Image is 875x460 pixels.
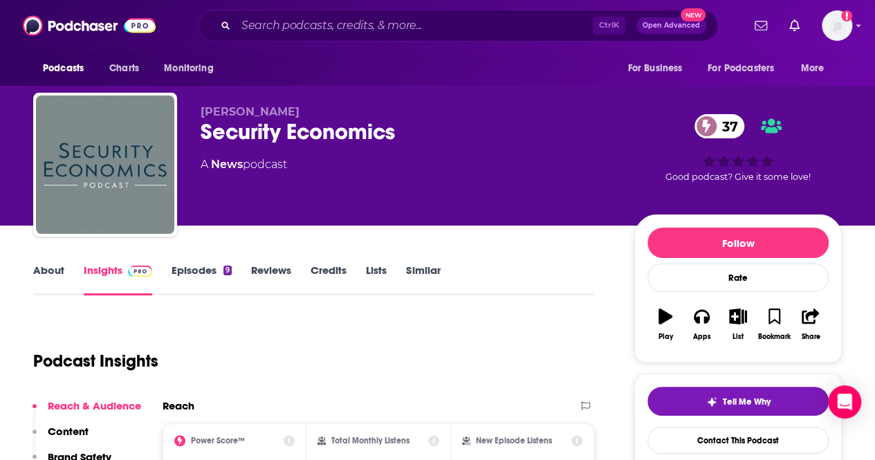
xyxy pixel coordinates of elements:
[154,55,231,82] button: open menu
[164,59,213,78] span: Monitoring
[109,59,139,78] span: Charts
[331,436,409,445] h2: Total Monthly Listens
[643,22,700,29] span: Open Advanced
[593,17,625,35] span: Ctrl K
[683,300,719,349] button: Apps
[647,228,829,258] button: Follow
[822,10,852,41] span: Logged in as ClarissaGuerrero
[33,425,89,450] button: Content
[23,12,156,39] img: Podchaser - Follow, Share and Rate Podcasts
[201,156,287,173] div: A podcast
[163,399,194,412] h2: Reach
[733,333,744,341] div: List
[647,387,829,416] button: tell me why sparkleTell Me Why
[43,59,84,78] span: Podcasts
[366,264,387,295] a: Lists
[822,10,852,41] img: User Profile
[658,333,673,341] div: Play
[665,172,811,182] span: Good podcast? Give it some love!
[33,399,141,425] button: Reach & Audience
[618,55,699,82] button: open menu
[706,396,717,407] img: tell me why sparkle
[647,264,829,292] div: Rate
[801,333,820,341] div: Share
[172,264,232,295] a: Episodes9
[48,399,141,412] p: Reach & Audience
[720,300,756,349] button: List
[681,8,706,21] span: New
[841,10,852,21] svg: Add a profile image
[236,15,593,37] input: Search podcasts, credits, & more...
[476,436,552,445] h2: New Episode Listens
[201,105,300,118] span: [PERSON_NAME]
[723,396,771,407] span: Tell Me Why
[749,14,773,37] a: Show notifications dropdown
[694,114,745,138] a: 37
[693,333,711,341] div: Apps
[33,55,102,82] button: open menu
[33,351,158,371] h1: Podcast Insights
[311,264,347,295] a: Credits
[251,264,291,295] a: Reviews
[634,105,842,191] div: 37Good podcast? Give it some love!
[636,17,706,34] button: Open AdvancedNew
[33,264,64,295] a: About
[36,95,174,234] img: Security Economics
[627,59,682,78] span: For Business
[647,300,683,349] button: Play
[758,333,791,341] div: Bookmark
[191,436,245,445] h2: Power Score™
[791,55,842,82] button: open menu
[223,266,232,275] div: 9
[647,427,829,454] a: Contact This Podcast
[756,300,792,349] button: Bookmark
[699,55,794,82] button: open menu
[406,264,440,295] a: Similar
[801,59,825,78] span: More
[793,300,829,349] button: Share
[784,14,805,37] a: Show notifications dropdown
[828,385,861,418] div: Open Intercom Messenger
[211,158,243,171] a: News
[48,425,89,438] p: Content
[708,59,774,78] span: For Podcasters
[128,266,152,277] img: Podchaser Pro
[84,264,152,295] a: InsightsPodchaser Pro
[708,114,745,138] span: 37
[100,55,147,82] a: Charts
[198,10,718,42] div: Search podcasts, credits, & more...
[822,10,852,41] button: Show profile menu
